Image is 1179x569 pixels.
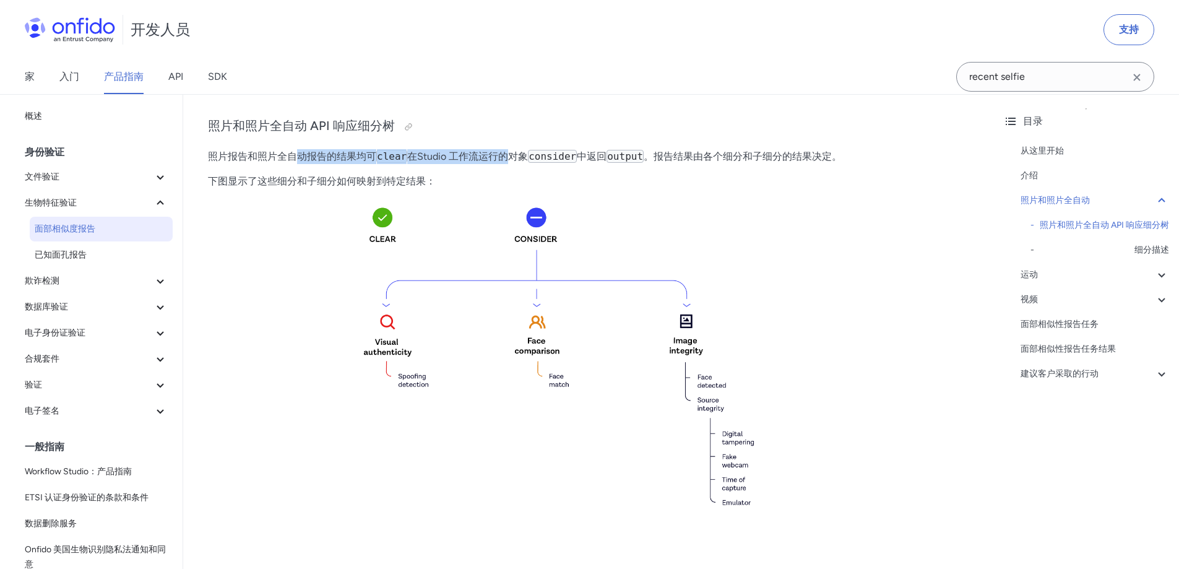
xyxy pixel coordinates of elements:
font: - [1030,245,1034,255]
font: 验证 [25,380,42,390]
font: 产品指南 [104,71,144,82]
a: 面部相似性报告任务 [1021,317,1169,332]
font: 面部相似性报告任务结果 [1021,344,1116,354]
font: 照片和照片全自动 API 响应细分树 [1040,220,1169,230]
code: consider [528,150,577,163]
font: 一般指南 [25,441,64,453]
a: 从这里开始 [1021,144,1169,159]
button: 合规套件 [20,347,173,371]
font: 运动 [1021,269,1038,280]
font: 下图显示了这些细分和子细分如何映射到特定结果： [208,175,436,187]
a: 面部相似度报告 [30,217,173,241]
font: 。报告结果由各个细分和子细分的结果决定。 [644,150,842,162]
font: 概述 [25,111,42,121]
font: 照片和照片全自动 [1021,195,1090,206]
font: 生物特征验证 [25,198,77,208]
font: 介绍 [1021,170,1038,181]
code: clear [376,150,407,163]
font: 开发人员 [131,20,190,38]
font: 欺诈检测 [25,276,59,286]
a: 家 [25,59,35,94]
button: 验证 [20,373,173,397]
font: 入门 [59,71,79,82]
svg: Clear search field button [1129,70,1144,85]
button: 电子签名 [20,399,173,423]
a: 概述 [20,104,173,129]
a: 运动 [1021,267,1169,282]
button: 电子身份证验证 [20,321,173,345]
font: 建议客户采取的行动 [1021,368,1099,379]
button: 文件验证 [20,165,173,189]
button: 生物特征验证 [20,191,173,215]
font: ETSI 认证身份验证的条款和条件 [25,492,149,503]
font: Workflow Studio：产品指南 [25,466,132,477]
font: 从这里开始 [1021,146,1064,156]
a: 入门 [59,59,79,94]
a: 已知面孔报告 [30,243,173,267]
font: 面部相似性报告任务 [1021,319,1099,329]
font: 中返回 [577,150,607,162]
font: 在Studio 工作流运行的对象 [407,150,528,162]
a: 建议客户采取的行动 [1021,367,1169,381]
font: 面部相似度报告 [35,224,95,234]
font: 文件验证 [25,172,59,182]
font: 数据库验证 [25,302,68,312]
font: 家 [25,71,35,82]
font: - [1030,220,1034,230]
img: Onfido 标志 [25,17,115,42]
a: 面部相似性报告任务结果 [1021,342,1169,357]
a: 产品指南 [104,59,144,94]
code: output [607,150,644,163]
font: 目录 [1023,115,1043,127]
a: 支持 [1103,14,1154,45]
a: 照片和照片全自动 [1021,193,1169,208]
font: 电子签名 [25,406,59,416]
button: 数据库验证 [20,295,173,319]
font: 电子身份证验证 [25,328,85,338]
a: API [168,59,183,94]
font: 数据删除服务 [25,518,77,529]
input: Onfido 搜索输入字段 [956,62,1154,92]
font: 支持 [1119,24,1139,35]
a: Workflow Studio：产品指南 [20,459,173,484]
font: API [168,71,183,82]
font: 细分描述 [1134,245,1169,255]
button: 欺诈检测 [20,269,173,293]
font: 照片报告和照片全自动报告的结果均可 [208,150,376,162]
a: 数据删除服务 [20,511,173,536]
font: 视频 [1021,294,1038,305]
a: 视频 [1021,292,1169,307]
a: ETSI 认证身份验证的条款和条件 [20,485,173,510]
font: SDK [208,71,227,82]
font: 身份验证 [25,146,64,158]
a: SDK [208,59,227,94]
a: -细分描述 [1030,243,1169,258]
font: 已知面孔报告 [35,250,87,260]
a: -照片和照片全自动 API 响应细分树 [1030,218,1169,233]
font: 照片和照片全自动 API 响应细分树 [208,118,395,133]
font: 合规套件 [25,354,59,364]
a: 介绍 [1021,168,1169,183]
